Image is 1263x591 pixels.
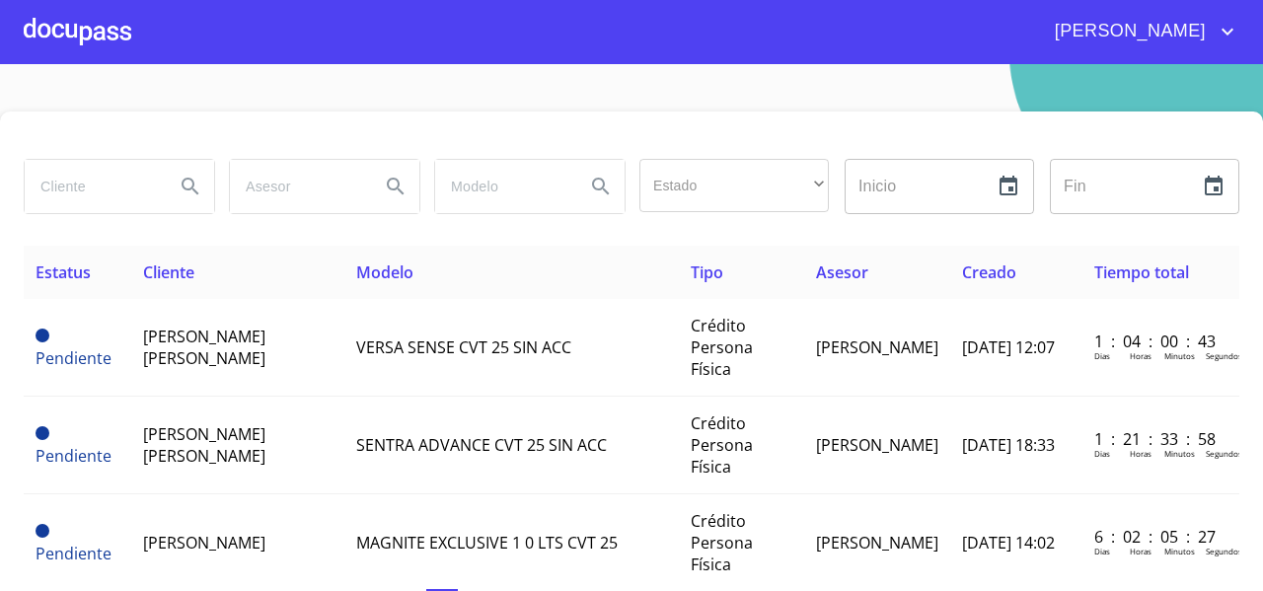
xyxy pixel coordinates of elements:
p: Dias [1094,350,1110,361]
span: Estatus [36,261,91,283]
span: Pendiente [36,329,49,342]
span: Tiempo total [1094,261,1189,283]
span: Crédito Persona Física [691,412,753,478]
p: 1 : 21 : 33 : 58 [1094,428,1227,450]
span: Pendiente [36,543,111,564]
p: Minutos [1164,448,1195,459]
p: Dias [1094,448,1110,459]
span: [PERSON_NAME] [816,532,938,554]
span: Pendiente [36,426,49,440]
p: 1 : 04 : 00 : 43 [1094,331,1227,352]
p: Segundos [1206,350,1242,361]
p: Horas [1130,350,1152,361]
button: Search [372,163,419,210]
p: Horas [1130,546,1152,556]
input: search [230,160,364,213]
span: [PERSON_NAME] [816,336,938,358]
p: Segundos [1206,546,1242,556]
button: Search [167,163,214,210]
p: Minutos [1164,546,1195,556]
span: Creado [962,261,1016,283]
span: Crédito Persona Física [691,510,753,575]
span: [PERSON_NAME] [1040,16,1216,47]
input: search [25,160,159,213]
span: [PERSON_NAME] [143,532,265,554]
span: VERSA SENSE CVT 25 SIN ACC [356,336,571,358]
span: [DATE] 14:02 [962,532,1055,554]
span: [PERSON_NAME] [PERSON_NAME] [143,326,265,369]
button: Search [577,163,625,210]
div: ​ [639,159,829,212]
span: [DATE] 12:07 [962,336,1055,358]
p: 6 : 02 : 05 : 27 [1094,526,1227,548]
span: Pendiente [36,347,111,369]
span: SENTRA ADVANCE CVT 25 SIN ACC [356,434,607,456]
span: Cliente [143,261,194,283]
span: Pendiente [36,445,111,467]
input: search [435,160,569,213]
span: MAGNITE EXCLUSIVE 1 0 LTS CVT 25 [356,532,618,554]
span: [PERSON_NAME] [PERSON_NAME] [143,423,265,467]
span: [DATE] 18:33 [962,434,1055,456]
span: Tipo [691,261,723,283]
p: Horas [1130,448,1152,459]
span: Pendiente [36,524,49,538]
p: Segundos [1206,448,1242,459]
span: Crédito Persona Física [691,315,753,380]
span: Asesor [816,261,868,283]
span: [PERSON_NAME] [816,434,938,456]
p: Dias [1094,546,1110,556]
p: Minutos [1164,350,1195,361]
button: account of current user [1040,16,1239,47]
span: Modelo [356,261,413,283]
